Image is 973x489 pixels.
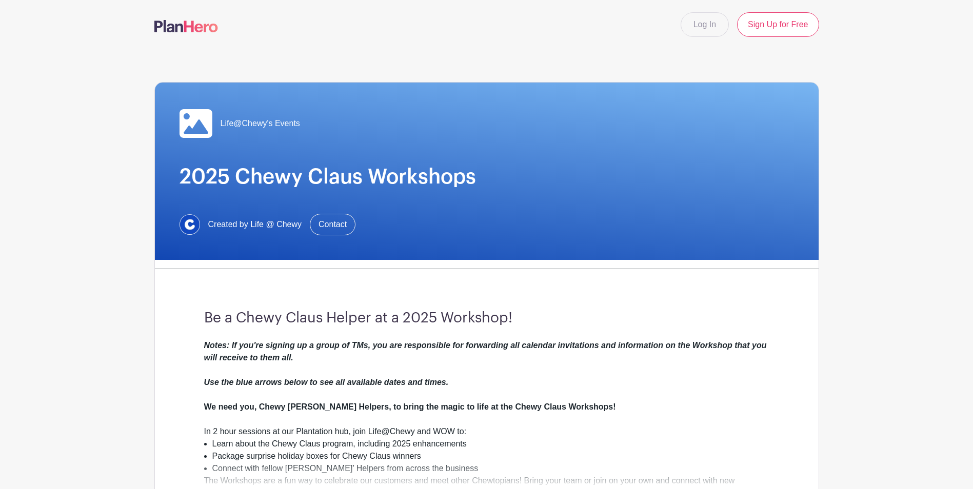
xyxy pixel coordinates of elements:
div: In 2 hour sessions at our Plantation hub, join Life@Chewy and WOW to: [204,425,769,438]
a: Sign Up for Free [737,12,819,37]
li: Connect with fellow [PERSON_NAME]’ Helpers from across the business [212,462,769,475]
img: 1629734264472.jfif [180,214,200,235]
li: Package surprise holiday boxes for Chewy Claus winners [212,450,769,462]
a: Contact [310,214,355,235]
h3: Be a Chewy Claus Helper at a 2025 Workshop! [204,310,769,327]
h1: 2025 Chewy Claus Workshops [180,165,794,189]
li: Learn about the Chewy Claus program, including 2025 enhancements [212,438,769,450]
span: Life@Chewy's Events [221,117,300,130]
strong: We need you, Chewy [PERSON_NAME] Helpers, to bring the magic to life at the Chewy Claus Workshops! [204,402,616,411]
span: Created by Life @ Chewy [208,218,302,231]
a: Log In [681,12,729,37]
em: Notes: If you're signing up a group of TMs, you are responsible for forwarding all calendar invit... [204,341,767,386]
img: logo-507f7623f17ff9eddc593b1ce0a138ce2505c220e1c5a4e2b4648c50719b7d32.svg [154,20,218,32]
